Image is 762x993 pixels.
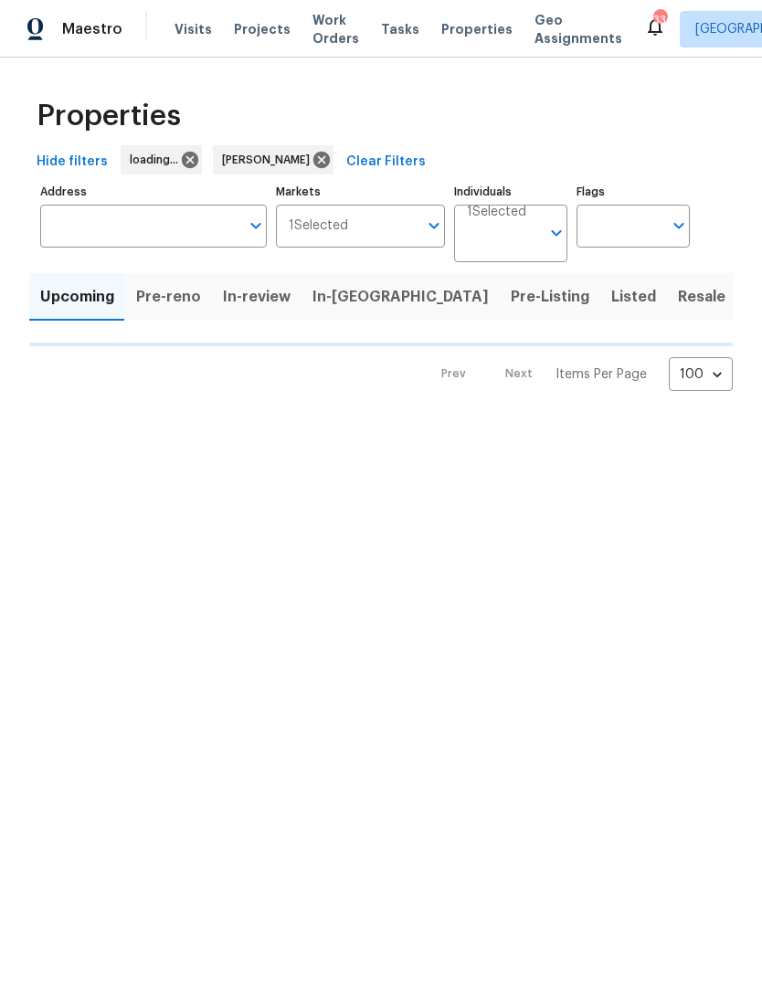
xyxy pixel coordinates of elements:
[29,145,115,179] button: Hide filters
[346,151,426,174] span: Clear Filters
[454,186,567,197] label: Individuals
[424,357,733,391] nav: Pagination Navigation
[234,20,291,38] span: Projects
[312,284,489,310] span: In-[GEOGRAPHIC_DATA]
[136,284,201,310] span: Pre-reno
[312,11,359,48] span: Work Orders
[40,284,114,310] span: Upcoming
[37,107,181,125] span: Properties
[289,218,348,234] span: 1 Selected
[511,284,589,310] span: Pre-Listing
[544,220,569,246] button: Open
[669,351,733,398] div: 100
[611,284,656,310] span: Listed
[130,151,185,169] span: loading...
[223,284,291,310] span: In-review
[534,11,622,48] span: Geo Assignments
[678,284,725,310] span: Resale
[222,151,317,169] span: [PERSON_NAME]
[213,145,333,174] div: [PERSON_NAME]
[121,145,202,174] div: loading...
[441,20,513,38] span: Properties
[666,213,692,238] button: Open
[243,213,269,238] button: Open
[62,20,122,38] span: Maestro
[40,186,267,197] label: Address
[175,20,212,38] span: Visits
[467,205,526,220] span: 1 Selected
[653,11,666,29] div: 33
[339,145,433,179] button: Clear Filters
[421,213,447,238] button: Open
[577,186,690,197] label: Flags
[381,23,419,36] span: Tasks
[37,151,108,174] span: Hide filters
[556,365,647,384] p: Items Per Page
[276,186,446,197] label: Markets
